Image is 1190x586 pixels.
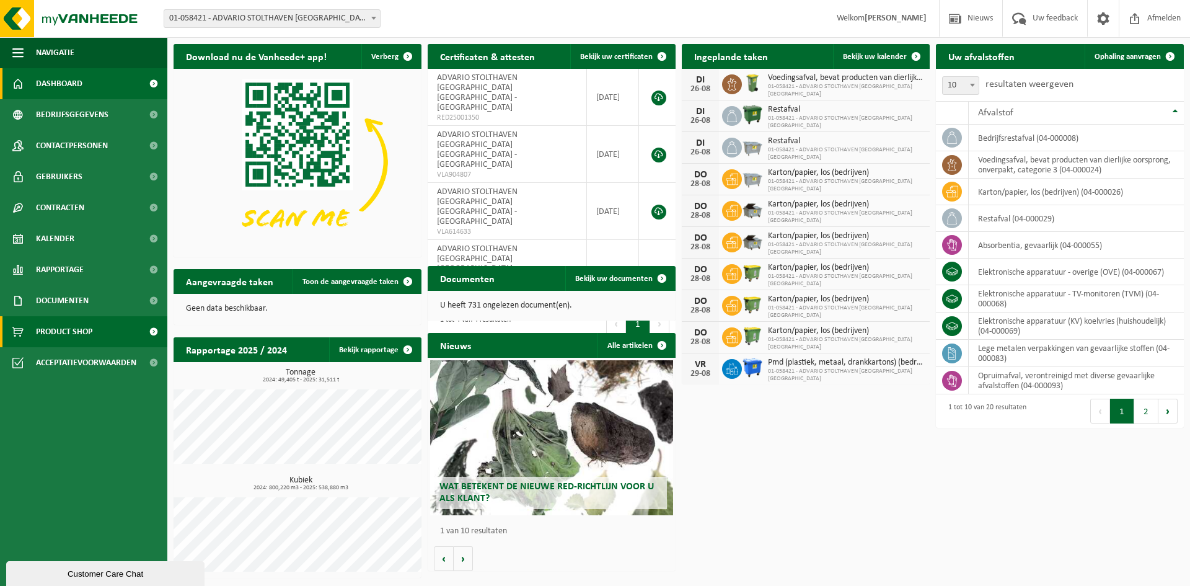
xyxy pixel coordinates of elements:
[437,130,518,169] span: ADVARIO STOLTHAVEN [GEOGRAPHIC_DATA] [GEOGRAPHIC_DATA] - [GEOGRAPHIC_DATA]
[969,313,1184,340] td: elektronische apparatuur (KV) koelvries (huishoudelijk) (04-000069)
[36,223,74,254] span: Kalender
[428,44,547,68] h2: Certificaten & attesten
[587,69,639,126] td: [DATE]
[587,183,639,240] td: [DATE]
[688,370,713,378] div: 29-08
[768,304,923,319] span: 01-058421 - ADVARIO STOLTHAVEN [GEOGRAPHIC_DATA] [GEOGRAPHIC_DATA]
[768,73,923,83] span: Voedingsafval, bevat producten van dierlijke oorsprong, onverpakt, categorie 3
[180,485,421,491] span: 2024: 800,220 m3 - 2025: 538,880 m3
[36,192,84,223] span: Contracten
[580,53,653,61] span: Bekijk uw certificaten
[833,44,928,69] a: Bekijk uw kalender
[174,69,421,255] img: Download de VHEPlus App
[174,269,286,293] h2: Aangevraagde taken
[437,73,518,112] span: ADVARIO STOLTHAVEN [GEOGRAPHIC_DATA] [GEOGRAPHIC_DATA] - [GEOGRAPHIC_DATA]
[688,202,713,211] div: DO
[768,358,923,368] span: Pmd (plastiek, metaal, drankkartons) (bedrijven)
[969,125,1184,151] td: bedrijfsrestafval (04-000008)
[936,44,1027,68] h2: Uw afvalstoffen
[688,306,713,315] div: 28-08
[587,240,639,307] td: [DATE]
[1110,399,1134,424] button: 1
[942,76,979,95] span: 10
[865,14,927,23] strong: [PERSON_NAME]
[978,108,1013,118] span: Afvalstof
[943,77,979,94] span: 10
[434,546,454,571] button: Vorige
[430,360,673,515] a: Wat betekent de nieuwe RED-richtlijn voor u als klant?
[1090,399,1110,424] button: Previous
[688,328,713,338] div: DO
[36,285,89,316] span: Documenten
[768,200,923,210] span: Karton/papier, los (bedrijven)
[454,546,473,571] button: Volgende
[768,231,923,241] span: Karton/papier, los (bedrijven)
[742,199,763,220] img: WB-5000-GAL-GY-01
[688,338,713,347] div: 28-08
[969,285,1184,313] td: elektronische apparatuur - TV-monitoren (TVM) (04-000068)
[768,326,923,336] span: Karton/papier, los (bedrijven)
[440,301,663,310] p: U heeft 731 ongelezen document(en).
[174,337,299,362] h2: Rapportage 2025 / 2024
[36,316,92,347] span: Product Shop
[36,347,136,378] span: Acceptatievoorwaarden
[768,105,923,115] span: Restafval
[742,262,763,283] img: WB-1100-HPE-GN-50
[768,178,923,193] span: 01-058421 - ADVARIO STOLTHAVEN [GEOGRAPHIC_DATA] [GEOGRAPHIC_DATA]
[688,233,713,243] div: DO
[570,44,674,69] a: Bekijk uw certificaten
[742,136,763,157] img: WB-2500-GAL-GY-01
[186,304,409,313] p: Geen data beschikbaar.
[437,227,577,237] span: VLA614633
[688,148,713,157] div: 26-08
[437,170,577,180] span: VLA904807
[742,326,763,347] img: WB-0770-HPE-GN-50
[843,53,907,61] span: Bekijk uw kalender
[428,333,483,357] h2: Nieuws
[768,295,923,304] span: Karton/papier, los (bedrijven)
[36,161,82,192] span: Gebruikers
[688,117,713,125] div: 26-08
[768,136,923,146] span: Restafval
[440,527,669,536] p: 1 van 10 resultaten
[1158,399,1178,424] button: Next
[768,146,923,161] span: 01-058421 - ADVARIO STOLTHAVEN [GEOGRAPHIC_DATA] [GEOGRAPHIC_DATA]
[742,294,763,315] img: WB-1100-HPE-GN-50
[969,340,1184,367] td: lege metalen verpakkingen van gevaarlijke stoffen (04-000083)
[768,83,923,98] span: 01-058421 - ADVARIO STOLTHAVEN [GEOGRAPHIC_DATA] [GEOGRAPHIC_DATA]
[688,275,713,283] div: 28-08
[293,269,420,294] a: Toon de aangevraagde taken
[428,266,507,290] h2: Documenten
[1134,399,1158,424] button: 2
[985,79,1073,89] label: resultaten weergeven
[688,85,713,94] div: 26-08
[688,138,713,148] div: DI
[688,107,713,117] div: DI
[36,130,108,161] span: Contactpersonen
[180,476,421,491] h3: Kubiek
[742,357,763,378] img: WB-1100-HPE-BE-01
[180,368,421,383] h3: Tonnage
[688,75,713,85] div: DI
[688,180,713,189] div: 28-08
[969,259,1184,285] td: elektronische apparatuur - overige (OVE) (04-000067)
[371,53,399,61] span: Verberg
[565,266,674,291] a: Bekijk uw documenten
[587,126,639,183] td: [DATE]
[969,205,1184,232] td: restafval (04-000029)
[969,367,1184,394] td: opruimafval, verontreinigd met diverse gevaarlijke afvalstoffen (04-000093)
[174,44,339,68] h2: Download nu de Vanheede+ app!
[688,211,713,220] div: 28-08
[768,168,923,178] span: Karton/papier, los (bedrijven)
[688,265,713,275] div: DO
[688,243,713,252] div: 28-08
[437,244,518,283] span: ADVARIO STOLTHAVEN [GEOGRAPHIC_DATA] [GEOGRAPHIC_DATA] - [GEOGRAPHIC_DATA]
[742,231,763,252] img: WB-5000-GAL-GY-01
[742,73,763,94] img: WB-0140-HPE-GN-50
[768,336,923,351] span: 01-058421 - ADVARIO STOLTHAVEN [GEOGRAPHIC_DATA] [GEOGRAPHIC_DATA]
[597,333,674,358] a: Alle artikelen
[36,37,74,68] span: Navigatie
[682,44,780,68] h2: Ingeplande taken
[969,179,1184,205] td: karton/papier, los (bedrijven) (04-000026)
